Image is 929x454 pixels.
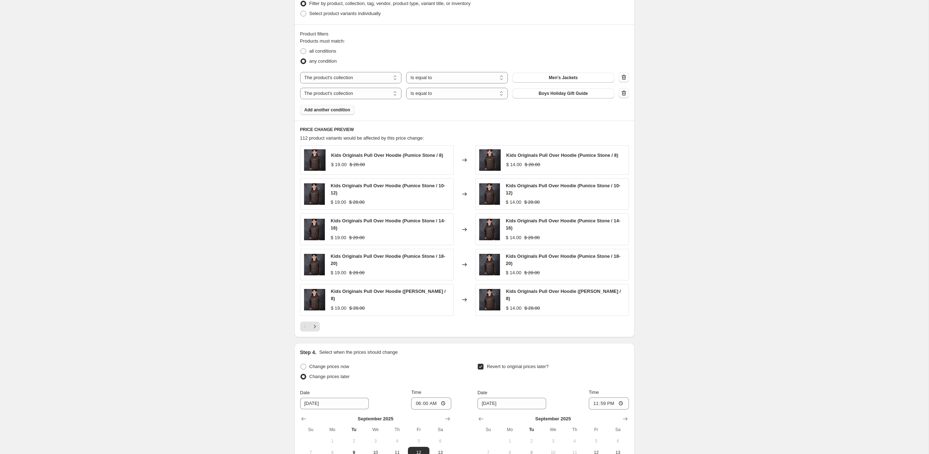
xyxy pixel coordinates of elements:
[365,424,386,435] th: Wednesday
[432,438,448,444] span: 6
[365,435,386,447] button: Wednesday September 3 2025
[411,438,427,444] span: 5
[299,414,309,424] button: Show previous month, August 2025
[331,183,445,195] span: Kids Originals Pull Over Hoodie (Pumice Stone / 10-12)
[524,438,539,444] span: 2
[309,11,381,16] span: Select product variants individually
[304,107,350,113] span: Add another condition
[586,424,607,435] th: Friday
[350,161,365,168] strike: $ 28.00
[506,234,521,241] div: $ 14.00
[610,427,626,433] span: Sa
[300,127,629,132] h6: PRICE CHANGE PREVIEW
[310,322,320,332] button: Next
[506,161,522,168] div: $ 14.00
[300,38,345,44] span: Products must match:
[331,289,446,301] span: Kids Originals Pull Over Hoodie ([PERSON_NAME] / 8)
[477,390,487,395] span: Date
[304,219,325,240] img: BHYE920SNJ_DTN-2_80x.jpg
[506,153,618,158] span: Kids Originals Pull Over Hoodie (Pumice Stone / 8)
[506,289,621,301] span: Kids Originals Pull Over Hoodie ([PERSON_NAME] / 8)
[389,427,405,433] span: Th
[386,424,408,435] th: Thursday
[480,427,496,433] span: Su
[300,30,629,38] div: Product filters
[506,199,521,206] div: $ 14.00
[349,305,365,312] strike: $ 28.00
[349,199,365,206] strike: $ 28.00
[331,269,346,276] div: $ 19.00
[620,414,630,424] button: Show next month, October 2025
[476,414,486,424] button: Show previous month, August 2025
[589,397,629,410] input: 12:00
[607,424,629,435] th: Saturday
[429,424,451,435] th: Saturday
[300,390,310,395] span: Date
[300,322,320,332] nav: Pagination
[589,390,599,395] span: Time
[567,427,582,433] span: Th
[479,183,500,205] img: BHYE920SNJ_DTN-2_80x.jpg
[524,427,539,433] span: Tu
[343,435,365,447] button: Tuesday September 2 2025
[443,414,453,424] button: Show next month, October 2025
[479,289,500,310] img: BHYE920SNJ_DTN-2_80x.jpg
[331,161,347,168] div: $ 19.00
[432,427,448,433] span: Sa
[564,435,585,447] button: Thursday September 4 2025
[309,364,349,369] span: Change prices now
[506,305,521,312] div: $ 14.00
[588,438,604,444] span: 5
[564,424,585,435] th: Thursday
[524,234,540,241] strike: $ 28.00
[309,48,336,54] span: all conditions
[411,397,451,410] input: 12:00
[479,149,501,171] img: BHYE920SNJ_DTN-2_80x.jpg
[331,153,443,158] span: Kids Originals Pull Over Hoodie (Pumice Stone / 8)
[429,435,451,447] button: Saturday September 6 2025
[367,438,383,444] span: 3
[346,438,362,444] span: 2
[524,269,540,276] strike: $ 28.00
[300,424,322,435] th: Sunday
[567,438,582,444] span: 4
[502,438,518,444] span: 1
[389,438,405,444] span: 4
[300,349,317,356] h2: Step 4.
[512,88,614,98] button: Boys Holiday Gift Guide
[349,269,365,276] strike: $ 28.00
[322,435,343,447] button: Monday September 1 2025
[324,438,340,444] span: 1
[300,105,355,115] button: Add another condition
[304,254,325,275] img: BHYE920SNJ_DTN-2_80x.jpg
[607,435,629,447] button: Saturday September 6 2025
[479,254,500,275] img: BHYE920SNJ_DTN-2_80x.jpg
[545,427,561,433] span: We
[502,427,518,433] span: Mo
[545,438,561,444] span: 3
[542,424,564,435] th: Wednesday
[309,58,337,64] span: any condition
[331,234,346,241] div: $ 19.00
[524,199,540,206] strike: $ 28.00
[309,1,471,6] span: Filter by product, collection, tag, vendor, product type, variant title, or inventory
[586,435,607,447] button: Friday September 5 2025
[542,435,564,447] button: Wednesday September 3 2025
[331,305,346,312] div: $ 19.00
[304,289,325,310] img: BHYE920SNJ_DTN-2_80x.jpg
[300,398,369,409] input: 9/9/2025
[477,398,546,409] input: 9/9/2025
[524,305,540,312] strike: $ 28.00
[521,424,542,435] th: Tuesday
[506,269,521,276] div: $ 14.00
[319,349,398,356] p: Select when the prices should change
[506,183,620,195] span: Kids Originals Pull Over Hoodie (Pumice Stone / 10-12)
[610,438,626,444] span: 6
[506,253,620,266] span: Kids Originals Pull Over Hoodie (Pumice Stone / 18-20)
[408,435,429,447] button: Friday September 5 2025
[304,183,325,205] img: BHYE920SNJ_DTN-2_80x.jpg
[408,424,429,435] th: Friday
[411,390,421,395] span: Time
[499,424,521,435] th: Monday
[346,427,362,433] span: Tu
